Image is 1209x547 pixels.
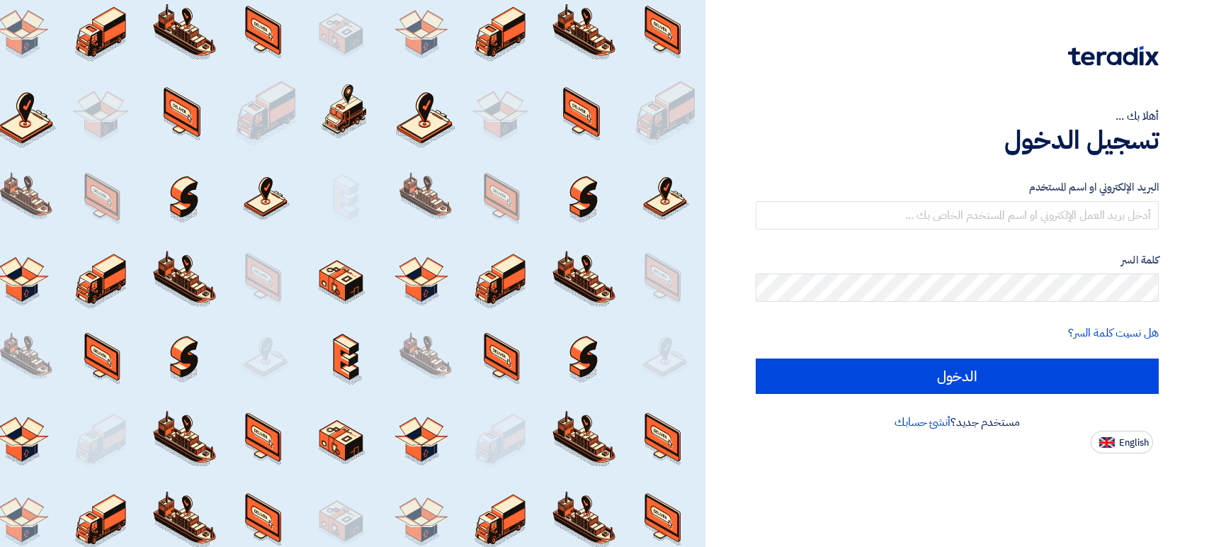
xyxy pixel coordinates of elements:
[1068,46,1159,66] img: Teradix logo
[1068,325,1159,342] a: هل نسيت كلمة السر؟
[756,201,1159,230] input: أدخل بريد العمل الإلكتروني او اسم المستخدم الخاص بك ...
[1119,438,1149,448] span: English
[756,414,1159,431] div: مستخدم جديد؟
[756,179,1159,196] label: البريد الإلكتروني او اسم المستخدم
[756,252,1159,269] label: كلمة السر
[756,125,1159,156] h1: تسجيل الدخول
[756,359,1159,394] input: الدخول
[756,108,1159,125] div: أهلا بك ...
[1099,437,1115,448] img: en-US.png
[1091,431,1153,453] button: English
[895,414,950,431] a: أنشئ حسابك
